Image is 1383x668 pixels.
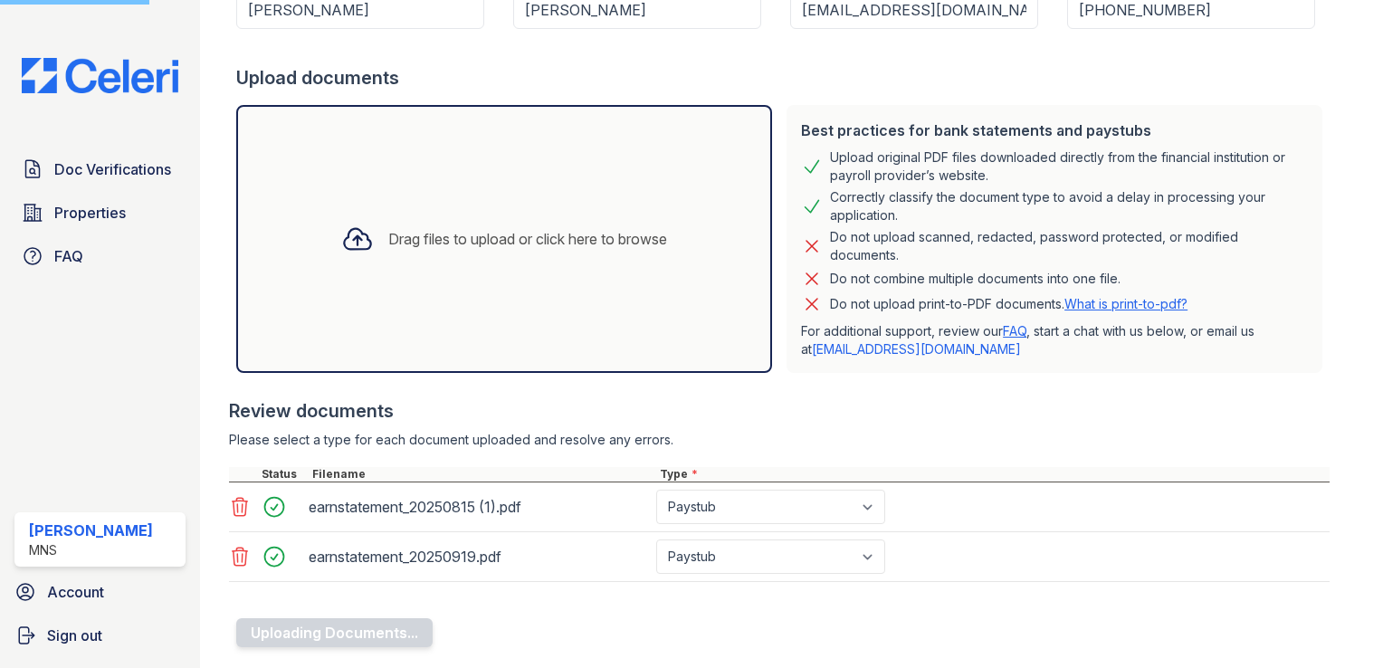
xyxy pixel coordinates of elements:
div: [PERSON_NAME] [29,520,153,541]
div: Upload documents [236,65,1330,91]
div: Correctly classify the document type to avoid a delay in processing your application. [830,188,1308,224]
div: Filename [309,467,656,482]
a: [EMAIL_ADDRESS][DOMAIN_NAME] [812,341,1021,357]
a: Doc Verifications [14,151,186,187]
span: Account [47,581,104,603]
div: Upload original PDF files downloaded directly from the financial institution or payroll provider’... [830,148,1308,185]
span: Sign out [47,625,102,646]
div: Please select a type for each document uploaded and resolve any errors. [229,431,1330,449]
div: Best practices for bank statements and paystubs [801,119,1308,141]
span: FAQ [54,245,83,267]
div: Review documents [229,398,1330,424]
div: earnstatement_20250919.pdf [309,542,649,571]
p: Do not upload print-to-PDF documents. [830,295,1187,313]
p: For additional support, review our , start a chat with us below, or email us at [801,322,1308,358]
a: FAQ [1003,323,1026,339]
a: FAQ [14,238,186,274]
div: earnstatement_20250815 (1).pdf [309,492,649,521]
button: Uploading Documents... [236,618,433,647]
a: Properties [14,195,186,231]
a: Sign out [7,617,193,654]
span: Properties [54,202,126,224]
div: Status [258,467,309,482]
div: Drag files to upload or click here to browse [388,228,667,250]
div: Type [656,467,1330,482]
img: CE_Logo_Blue-a8612792a0a2168367f1c8372b55b34899dd931a85d93a1a3d3e32e68fde9ad4.png [7,58,193,93]
a: Account [7,574,193,610]
div: MNS [29,541,153,559]
span: Doc Verifications [54,158,171,180]
div: Do not combine multiple documents into one file. [830,268,1121,290]
a: What is print-to-pdf? [1064,296,1187,311]
div: Do not upload scanned, redacted, password protected, or modified documents. [830,228,1308,264]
